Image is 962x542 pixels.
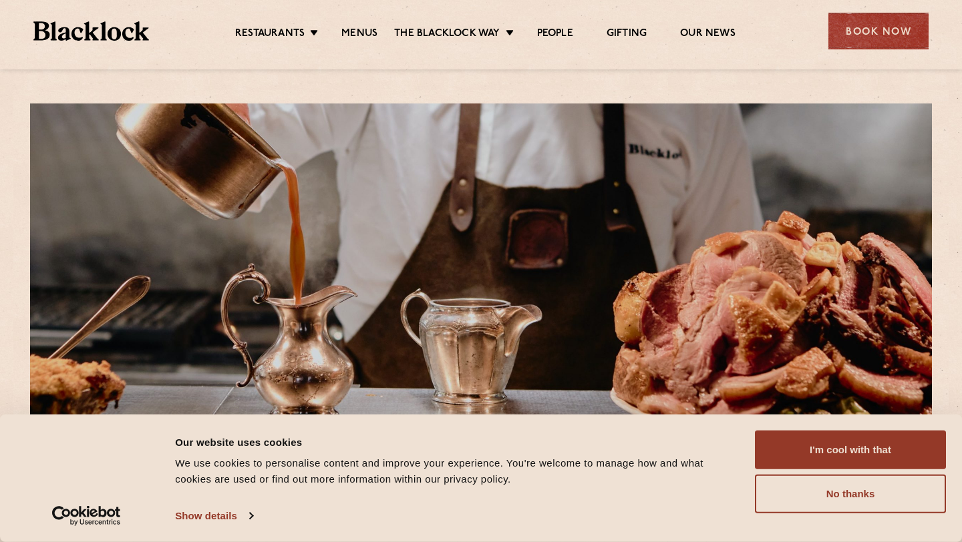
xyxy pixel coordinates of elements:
a: Usercentrics Cookiebot - opens in a new window [28,506,145,526]
a: Restaurants [235,27,305,42]
a: People [537,27,573,42]
a: Menus [341,27,377,42]
a: The Blacklock Way [394,27,500,42]
button: I'm cool with that [755,431,946,469]
button: No thanks [755,475,946,513]
div: Book Now [828,13,929,49]
img: BL_Textured_Logo-footer-cropped.svg [33,21,149,41]
a: Our News [680,27,736,42]
div: Our website uses cookies [175,434,740,450]
a: Gifting [607,27,647,42]
div: We use cookies to personalise content and improve your experience. You're welcome to manage how a... [175,455,740,487]
a: Show details [175,506,253,526]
